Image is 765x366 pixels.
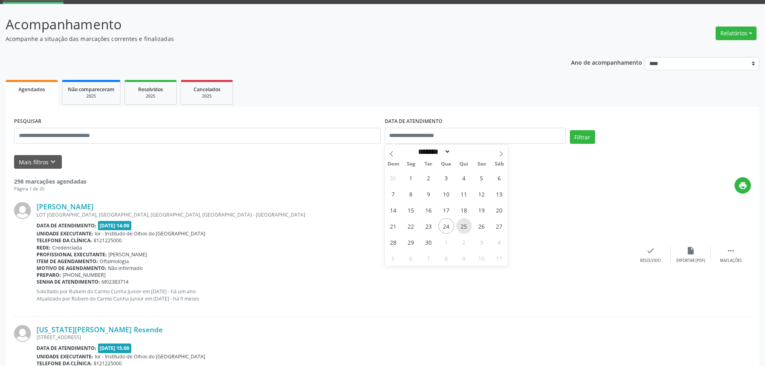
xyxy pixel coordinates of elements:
[94,237,122,244] span: 8121225000
[49,157,57,166] i: keyboard_arrow_down
[403,186,419,202] span: Setembro 8, 2025
[437,162,455,167] span: Qua
[439,250,454,266] span: Outubro 8, 2025
[37,353,93,360] b: Unidade executante:
[63,272,106,278] span: [PHONE_NUMBER]
[474,170,490,186] span: Setembro 5, 2025
[456,218,472,234] span: Setembro 25, 2025
[37,325,163,334] a: [US_STATE][PERSON_NAME] Resende
[95,230,205,237] span: Ior - Institudo de Olhos do [GEOGRAPHIC_DATA]
[6,14,533,35] p: Acompanhamento
[439,202,454,218] span: Setembro 17, 2025
[716,27,757,40] button: Relatórios
[37,258,98,265] b: Item de agendamento:
[14,186,86,192] div: Página 1 de 20
[439,234,454,250] span: Outubro 1, 2025
[402,162,420,167] span: Seg
[474,234,490,250] span: Outubro 3, 2025
[37,211,630,218] div: LOT [GEOGRAPHIC_DATA], [GEOGRAPHIC_DATA], [GEOGRAPHIC_DATA], [GEOGRAPHIC_DATA] - [GEOGRAPHIC_DATA]
[686,246,695,255] i: insert_drive_file
[37,222,96,229] b: Data de atendimento:
[726,246,735,255] i: 
[421,218,437,234] span: Setembro 23, 2025
[14,202,31,219] img: img
[37,272,61,278] b: Preparo:
[403,250,419,266] span: Outubro 6, 2025
[68,93,114,99] div: 2025
[18,86,45,93] span: Agendados
[98,221,132,230] span: [DATE] 14:00
[14,178,86,185] strong: 298 marcações agendadas
[403,234,419,250] span: Setembro 29, 2025
[456,170,472,186] span: Setembro 4, 2025
[738,181,747,190] i: print
[98,344,132,353] span: [DATE] 15:00
[37,202,94,211] a: [PERSON_NAME]
[100,258,129,265] span: Oftalmologia
[37,278,100,285] b: Senha de atendimento:
[421,170,437,186] span: Setembro 2, 2025
[37,288,630,302] p: Solicitado por Rubem do Carmo Cunha Junior em [DATE] - há um ano Atualizado por Rubem do Carmo Cu...
[95,353,205,360] span: Ior - Institudo de Olhos do [GEOGRAPHIC_DATA]
[385,162,402,167] span: Dom
[420,162,437,167] span: Ter
[194,86,220,93] span: Cancelados
[386,186,401,202] span: Setembro 7, 2025
[6,35,533,43] p: Acompanhe a situação das marcações correntes e finalizadas
[451,147,477,156] input: Year
[416,147,451,156] select: Month
[421,250,437,266] span: Outubro 7, 2025
[37,237,92,244] b: Telefone da clínica:
[14,155,62,169] button: Mais filtroskeyboard_arrow_down
[474,218,490,234] span: Setembro 26, 2025
[456,250,472,266] span: Outubro 9, 2025
[52,244,82,251] span: Credenciada
[492,218,507,234] span: Setembro 27, 2025
[386,234,401,250] span: Setembro 28, 2025
[37,265,106,272] b: Motivo de agendamento:
[492,186,507,202] span: Setembro 13, 2025
[456,202,472,218] span: Setembro 18, 2025
[403,170,419,186] span: Setembro 1, 2025
[108,251,147,258] span: [PERSON_NAME]
[439,186,454,202] span: Setembro 10, 2025
[37,230,93,237] b: Unidade executante:
[646,246,655,255] i: check
[474,202,490,218] span: Setembro 19, 2025
[131,93,171,99] div: 2025
[456,186,472,202] span: Setembro 11, 2025
[421,186,437,202] span: Setembro 9, 2025
[403,202,419,218] span: Setembro 15, 2025
[492,202,507,218] span: Setembro 20, 2025
[386,250,401,266] span: Outubro 5, 2025
[14,325,31,342] img: img
[108,265,143,272] span: Não informado
[492,250,507,266] span: Outubro 11, 2025
[386,218,401,234] span: Setembro 21, 2025
[571,57,642,67] p: Ano de acompanhamento
[138,86,163,93] span: Resolvidos
[102,278,129,285] span: M02383714
[14,115,41,128] label: PESQUISAR
[474,250,490,266] span: Outubro 10, 2025
[570,130,595,144] button: Filtrar
[37,244,51,251] b: Rede:
[68,86,114,93] span: Não compareceram
[37,251,107,258] b: Profissional executante:
[474,186,490,202] span: Setembro 12, 2025
[676,258,705,264] div: Exportar (PDF)
[455,162,473,167] span: Qui
[439,170,454,186] span: Setembro 3, 2025
[490,162,508,167] span: Sáb
[421,234,437,250] span: Setembro 30, 2025
[385,115,443,128] label: DATA DE ATENDIMENTO
[492,234,507,250] span: Outubro 4, 2025
[473,162,490,167] span: Sex
[386,202,401,218] span: Setembro 14, 2025
[386,170,401,186] span: Agosto 31, 2025
[734,177,751,194] button: print
[439,218,454,234] span: Setembro 24, 2025
[640,258,661,264] div: Resolvido
[456,234,472,250] span: Outubro 2, 2025
[421,202,437,218] span: Setembro 16, 2025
